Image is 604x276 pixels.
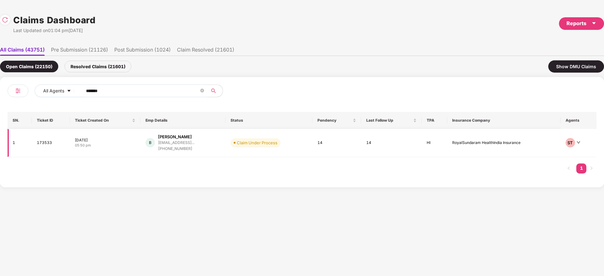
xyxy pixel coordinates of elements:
[158,141,194,145] div: [EMAIL_ADDRESS]...
[566,138,575,147] div: ST
[564,163,574,174] button: left
[237,140,277,146] div: Claim Under Process
[576,163,586,174] li: 1
[447,129,561,157] td: RoyalSundaram HealthIndia Insurance
[32,129,70,157] td: 173533
[590,166,593,170] span: right
[317,118,351,123] span: Pendency
[158,146,194,152] div: [PHONE_NUMBER]
[207,85,223,97] button: search
[200,89,204,92] span: close-circle
[35,85,85,97] button: All Agentscaret-down
[366,118,412,123] span: Last Follow Up
[577,141,580,144] span: down
[422,112,447,129] th: TPA
[140,112,225,129] th: Emp Details
[43,87,64,94] span: All Agents
[70,112,140,129] th: Ticket Created On
[177,47,234,56] li: Claim Resolved (21601)
[200,88,204,94] span: close-circle
[586,163,596,174] li: Next Page
[13,13,95,27] h1: Claims Dashboard
[564,163,574,174] li: Previous Page
[8,112,32,129] th: SN.
[312,112,361,129] th: Pendency
[591,21,596,26] span: caret-down
[158,134,192,140] div: [PERSON_NAME]
[14,87,22,95] img: svg+xml;base64,PHN2ZyB4bWxucz0iaHR0cDovL3d3dy53My5vcmcvMjAwMC9zdmciIHdpZHRoPSIyNCIgaGVpZ2h0PSIyNC...
[548,60,604,73] div: Show DMU Claims
[422,129,447,157] td: HI
[207,88,219,93] span: search
[2,17,8,23] img: svg+xml;base64,PHN2ZyBpZD0iUmVsb2FkLTMyeDMyIiB4bWxucz0iaHR0cDovL3d3dy53My5vcmcvMjAwMC9zdmciIHdpZH...
[576,163,586,173] a: 1
[361,112,422,129] th: Last Follow Up
[145,138,155,147] div: B
[13,27,95,34] div: Last Updated on 01:04 pm[DATE]
[67,89,71,94] span: caret-down
[51,47,108,56] li: Pre Submission (21126)
[32,112,70,129] th: Ticket ID
[75,137,135,143] div: [DATE]
[561,112,596,129] th: Agents
[75,143,135,148] div: 05:50 pm
[361,129,422,157] td: 14
[567,19,596,27] div: Reports
[65,61,131,72] div: Resolved Claims (21601)
[312,129,361,157] td: 14
[447,112,561,129] th: Insurance Company
[75,118,131,123] span: Ticket Created On
[567,166,571,170] span: left
[8,129,32,157] td: 1
[586,163,596,174] button: right
[114,47,171,56] li: Post Submission (1024)
[225,112,312,129] th: Status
